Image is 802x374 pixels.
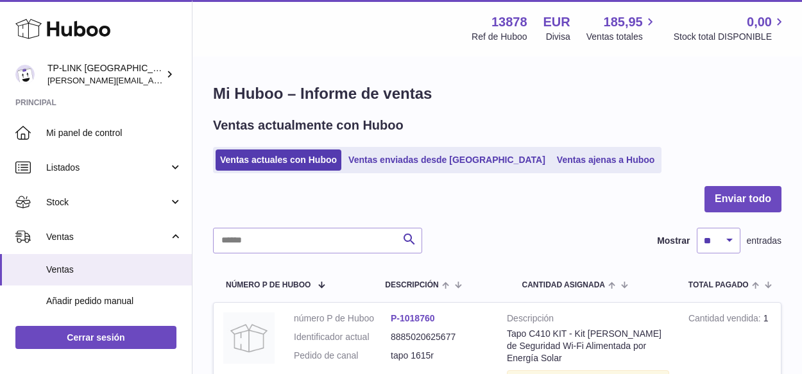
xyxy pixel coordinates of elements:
span: Ventas [46,231,169,243]
dd: tapo 1615r [391,350,488,362]
span: Cantidad ASIGNADA [522,281,605,289]
strong: Descripción [507,312,669,328]
span: Descripción [385,281,438,289]
a: Ventas actuales con Huboo [216,149,341,171]
img: celia.yan@tp-link.com [15,65,35,84]
span: [PERSON_NAME][EMAIL_ADDRESS][DOMAIN_NAME] [47,75,257,85]
h1: Mi Huboo – Informe de ventas [213,83,781,104]
div: Divisa [546,31,570,43]
span: número P de Huboo [226,281,311,289]
span: Ventas [46,264,182,276]
div: Ref de Huboo [472,31,527,43]
a: 0,00 Stock total DISPONIBLE [674,13,787,43]
label: Mostrar [657,235,690,247]
span: Ventas totales [586,31,658,43]
img: no-photo.jpg [223,312,275,364]
span: Stock total DISPONIBLE [674,31,787,43]
h2: Ventas actualmente con Huboo [213,117,404,134]
span: Mi panel de control [46,127,182,139]
dt: Identificador actual [294,331,391,343]
a: 185,95 Ventas totales [586,13,658,43]
div: TP-LINK [GEOGRAPHIC_DATA], SOCIEDAD LIMITADA [47,62,163,87]
strong: Cantidad vendida [688,313,764,327]
span: Listados [46,162,169,174]
strong: EUR [543,13,570,31]
span: entradas [747,235,781,247]
div: Tapo C410 KIT - Kit [PERSON_NAME] de Seguridad Wi-Fi Alimentada por Energía Solar [507,328,669,364]
a: Ventas enviadas desde [GEOGRAPHIC_DATA] [344,149,550,171]
dt: Pedido de canal [294,350,391,362]
span: Stock [46,196,169,208]
strong: 13878 [491,13,527,31]
a: Ventas ajenas a Huboo [552,149,660,171]
a: P-1018760 [391,313,435,323]
span: 0,00 [747,13,772,31]
a: Cerrar sesión [15,326,176,349]
span: Total pagado [688,281,749,289]
dt: número P de Huboo [294,312,391,325]
dd: 8885020625677 [391,331,488,343]
span: 185,95 [604,13,643,31]
button: Enviar todo [704,186,781,212]
span: Añadir pedido manual [46,295,182,307]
